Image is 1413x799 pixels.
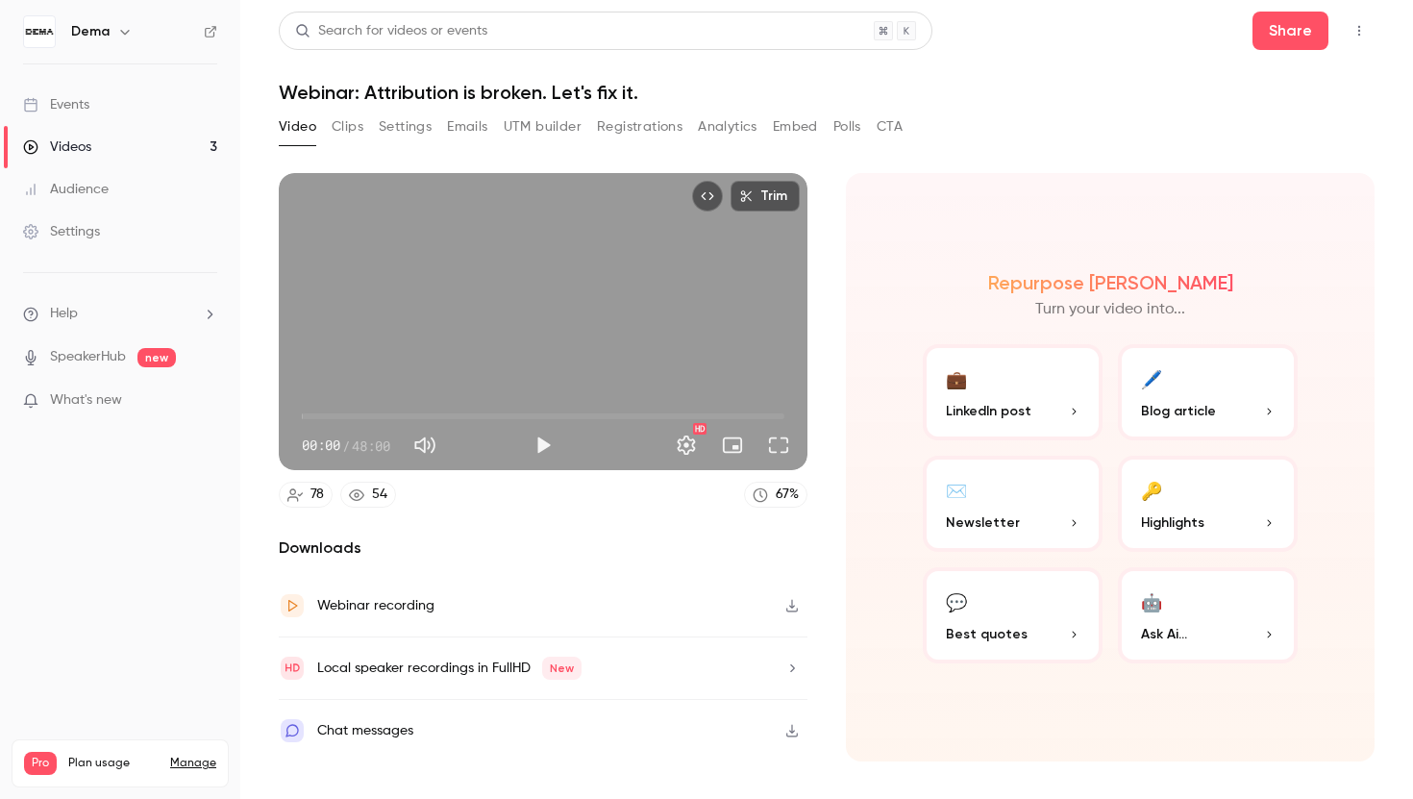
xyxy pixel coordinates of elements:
[667,426,706,464] button: Settings
[759,426,798,464] button: Full screen
[698,112,757,142] button: Analytics
[1118,567,1298,663] button: 🤖Ask Ai...
[1252,12,1328,50] button: Share
[302,436,340,456] span: 00:00
[1141,512,1204,533] span: Highlights
[1141,475,1162,505] div: 🔑
[24,775,61,792] p: Videos
[833,112,861,142] button: Polls
[504,112,582,142] button: UTM builder
[184,775,216,792] p: / 150
[946,363,967,393] div: 💼
[279,112,316,142] button: Video
[184,778,189,789] span: 3
[23,137,91,157] div: Videos
[946,587,967,616] div: 💬
[731,181,800,212] button: Trim
[279,482,333,508] a: 78
[23,180,109,199] div: Audience
[24,16,55,47] img: Dema
[1118,344,1298,440] button: 🖊️Blog article
[342,436,350,456] span: /
[877,112,903,142] button: CTA
[923,456,1103,552] button: ✉️Newsletter
[923,344,1103,440] button: 💼LinkedIn post
[310,485,324,505] div: 78
[773,112,818,142] button: Embed
[1141,401,1216,421] span: Blog article
[713,426,752,464] button: Turn on miniplayer
[1344,15,1375,46] button: Top Bar Actions
[1035,298,1185,321] p: Turn your video into...
[988,271,1233,294] h2: Repurpose [PERSON_NAME]
[23,222,100,241] div: Settings
[744,482,807,508] a: 67%
[946,624,1028,644] span: Best quotes
[71,22,110,41] h6: Dema
[279,81,1375,104] h1: Webinar: Attribution is broken. Let's fix it.
[68,756,159,771] span: Plan usage
[542,657,582,680] span: New
[1118,456,1298,552] button: 🔑Highlights
[302,436,390,456] div: 00:00
[50,390,122,411] span: What's new
[597,112,682,142] button: Registrations
[1141,363,1162,393] div: 🖊️
[352,436,390,456] span: 48:00
[946,512,1020,533] span: Newsletter
[447,112,487,142] button: Emails
[946,401,1031,421] span: LinkedIn post
[317,657,582,680] div: Local speaker recordings in FullHD
[50,347,126,367] a: SpeakerHub
[332,112,363,142] button: Clips
[379,112,432,142] button: Settings
[317,719,413,742] div: Chat messages
[23,304,217,324] li: help-dropdown-opener
[1141,587,1162,616] div: 🤖
[1141,624,1187,644] span: Ask Ai...
[406,426,444,464] button: Mute
[279,537,807,560] h2: Downloads
[340,482,396,508] a: 54
[692,181,723,212] button: Embed video
[23,95,89,114] div: Events
[923,567,1103,663] button: 💬Best quotes
[693,423,706,435] div: HD
[524,426,562,464] button: Play
[946,475,967,505] div: ✉️
[194,392,217,410] iframe: Noticeable Trigger
[776,485,799,505] div: 67 %
[137,348,176,367] span: new
[295,21,487,41] div: Search for videos or events
[170,756,216,771] a: Manage
[24,752,57,775] span: Pro
[50,304,78,324] span: Help
[372,485,387,505] div: 54
[317,594,434,617] div: Webinar recording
